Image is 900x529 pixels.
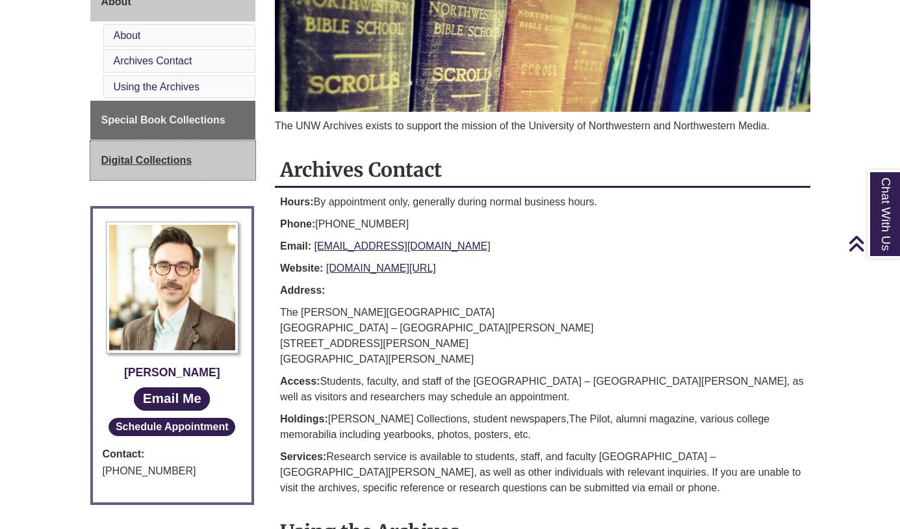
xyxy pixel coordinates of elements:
[90,141,256,180] a: Digital Collections
[280,285,325,296] strong: Address:
[103,222,242,382] a: Profile Photo [PERSON_NAME]
[280,216,805,232] p: [PHONE_NUMBER]
[280,411,805,443] p: [PERSON_NAME] Collections, student newspapers,The Pilot, alumni magazine, various college memorab...
[103,363,242,381] div: [PERSON_NAME]
[280,263,323,274] strong: Website:
[103,446,242,463] strong: Contact:
[280,413,328,424] strong: Holdings:
[280,218,315,229] strong: Phone:
[280,376,320,387] strong: Access:
[106,222,238,354] img: Profile Photo
[101,114,225,125] span: Special Book Collections
[114,30,141,41] a: About
[314,240,490,252] a: [EMAIL_ADDRESS][DOMAIN_NAME]
[114,55,192,66] a: Archives Contact
[280,194,805,210] p: By appointment only, generally during normal business hours.
[848,235,897,252] a: Back to Top
[275,153,810,188] h2: Archives Contact
[114,81,200,92] a: Using the Archives
[280,449,805,496] p: Research service is available to students, staff, and faculty [GEOGRAPHIC_DATA] – [GEOGRAPHIC_DAT...
[326,263,436,274] a: [DOMAIN_NAME][URL]
[109,418,235,436] button: Schedule Appointment
[275,118,810,134] p: The UNW Archives exists to support the mission of the University of Northwestern and Northwestern...
[101,155,192,166] span: Digital Collections
[103,463,242,480] div: [PHONE_NUMBER]
[280,451,326,462] strong: Services:
[280,374,805,405] p: Students, faculty, and staff of the [GEOGRAPHIC_DATA] – [GEOGRAPHIC_DATA][PERSON_NAME], as well a...
[90,101,256,140] a: Special Book Collections
[280,196,314,207] strong: Hours:
[280,305,805,367] p: The [PERSON_NAME][GEOGRAPHIC_DATA] [GEOGRAPHIC_DATA] – [GEOGRAPHIC_DATA][PERSON_NAME] [STREET_ADD...
[280,240,311,252] strong: Email:
[134,387,210,410] a: Email Me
